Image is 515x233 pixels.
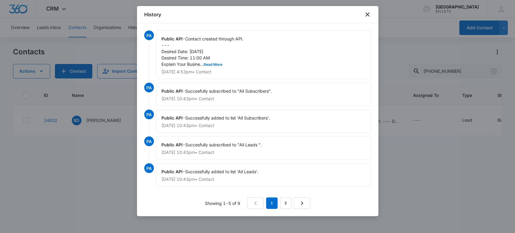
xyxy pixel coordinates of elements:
p: [DATE] 10:43pm • Contact [161,97,366,101]
button: Read More [204,63,222,66]
span: Public API [161,36,183,41]
span: Public API [161,142,183,147]
span: Public API [161,88,183,94]
p: Showing 1-5 of 9 [205,200,240,206]
span: Successfully added to list 'All Leads'. [185,169,259,174]
span: Public API [161,169,183,174]
div: - [156,163,371,187]
p: [DATE] 10:43pm • Contact [161,150,366,155]
em: 1 [266,197,278,209]
nav: Pagination [247,197,310,209]
a: Page 2 [280,197,291,209]
span: Contact created through API. --- Desired Date: [DATE] Desired Time: 11:00 AM Explain Your Busine... [161,36,243,67]
span: PA [144,110,154,119]
div: - [156,136,371,160]
h1: History [144,11,161,18]
span: Public API [161,115,183,120]
span: PA [144,30,154,40]
span: PA [144,83,154,92]
p: [DATE] 10:43pm • Contact [161,177,366,181]
span: PA [144,136,154,146]
div: - [156,83,371,106]
span: Succesfully subscribed to "All Subscribers". [185,88,272,94]
span: Succesfully subscribed to "All Leads ". [185,142,262,147]
span: Successfully added to list 'All Subscribers'. [185,115,270,120]
a: Next Page [294,197,310,209]
span: PA [144,163,154,173]
div: - [156,30,371,79]
p: [DATE] 4:53pm • Contact [161,70,366,74]
button: close [364,11,371,18]
p: [DATE] 10:43pm • Contact [161,123,366,128]
div: - [156,110,371,133]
